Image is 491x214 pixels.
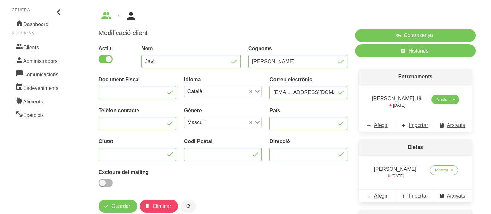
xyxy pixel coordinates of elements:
a: Exercicis [12,108,64,121]
a: Afegir [359,190,397,202]
button: Clear Selected [249,120,252,125]
span: Masculi [186,119,206,126]
span: Importar [409,192,428,200]
label: Correu electrònic [269,76,347,83]
input: Search for option [207,119,248,126]
p: Seccions [12,30,64,36]
a: Dashboard [12,17,64,30]
span: Arxivats [447,122,465,129]
span: Afegir [374,192,388,200]
span: Arxivats [447,192,465,200]
span: Mostrar [437,97,450,102]
a: Arxivats [434,119,472,132]
label: Idioma [184,76,262,83]
span: Contrasenya [404,32,433,39]
a: Importar [396,119,434,132]
a: Importar [396,190,434,202]
p: General [12,7,64,13]
span: Català [186,88,204,95]
label: Document Fiscal [99,76,176,83]
label: Codi Postal [184,138,262,145]
button: Eliminar [140,200,178,213]
a: Clients [12,40,64,53]
p: Dietes [359,140,472,155]
a: Esdeveniments [12,81,64,94]
span: Afegir [374,122,388,129]
a: Històries [355,44,476,57]
a: Administradors [12,53,64,67]
button: Guardar [99,200,137,213]
div: Search for option [184,86,262,97]
label: Gènere [184,107,262,114]
p: Entrenaments [359,69,472,84]
a: Afegir [359,119,397,132]
label: Nom [141,45,241,53]
span: Mostrar [435,167,448,173]
a: Comunicacions [12,67,64,81]
td: [PERSON_NAME] 19 [367,92,427,111]
input: Search for option [204,88,248,95]
nav: breadcrumbs [99,11,476,21]
button: Contrasenya [355,29,476,42]
td: [PERSON_NAME] [367,163,424,181]
h1: Modificació client [99,29,347,37]
a: Aliments [12,94,64,108]
a: Mostrar [431,95,459,104]
label: País [269,107,347,114]
label: Actiu [99,45,134,53]
label: Cognoms [248,45,347,53]
span: Guardar [111,202,130,210]
label: Direcció [269,138,347,145]
span: Eliminar [153,202,171,210]
div: Search for option [184,117,262,128]
span: Importar [409,122,428,129]
p: [DATE] [371,173,420,179]
label: Ciutat [99,138,176,145]
label: Telèfon contacte [99,107,176,114]
a: Mostrar [430,165,458,175]
label: Excloure del mailing [99,169,176,176]
a: Arxivats [434,190,472,202]
p: [DATE] [371,102,423,108]
button: Clear Selected [249,89,252,94]
span: Històries [408,47,428,55]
